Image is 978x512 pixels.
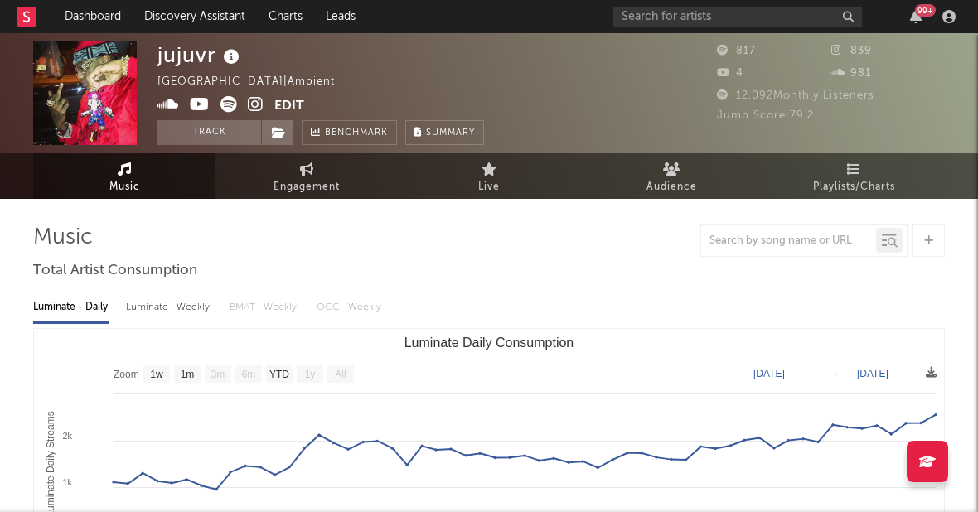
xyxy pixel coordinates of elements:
[109,177,140,197] span: Music
[62,477,72,487] text: 1k
[150,369,163,380] text: 1w
[829,368,839,379] text: →
[325,123,388,143] span: Benchmark
[114,369,139,380] text: Zoom
[62,431,72,441] text: 2k
[717,68,743,79] span: 4
[813,177,895,197] span: Playlists/Charts
[426,128,475,138] span: Summary
[398,153,580,199] a: Live
[857,368,888,379] text: [DATE]
[404,336,574,350] text: Luminate Daily Consumption
[613,7,862,27] input: Search for artists
[717,90,874,101] span: 12,092 Monthly Listeners
[910,10,922,23] button: 99+
[915,4,936,17] div: 99 +
[305,369,316,380] text: 1y
[181,369,195,380] text: 1m
[580,153,763,199] a: Audience
[753,368,785,379] text: [DATE]
[157,120,261,145] button: Track
[478,177,500,197] span: Live
[157,41,244,69] div: jujuvr
[126,293,213,321] div: Luminate - Weekly
[274,96,304,117] button: Edit
[335,369,346,380] text: All
[274,177,340,197] span: Engagement
[33,261,197,281] span: Total Artist Consumption
[211,369,225,380] text: 3m
[763,153,945,199] a: Playlists/Charts
[831,46,872,56] span: 839
[302,120,397,145] a: Benchmark
[157,72,354,92] div: [GEOGRAPHIC_DATA] | Ambient
[831,68,871,79] span: 981
[646,177,697,197] span: Audience
[215,153,398,199] a: Engagement
[33,293,109,321] div: Luminate - Daily
[33,153,215,199] a: Music
[717,110,814,121] span: Jump Score: 79.2
[717,46,756,56] span: 817
[242,369,256,380] text: 6m
[701,234,876,248] input: Search by song name or URL
[405,120,484,145] button: Summary
[269,369,289,380] text: YTD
